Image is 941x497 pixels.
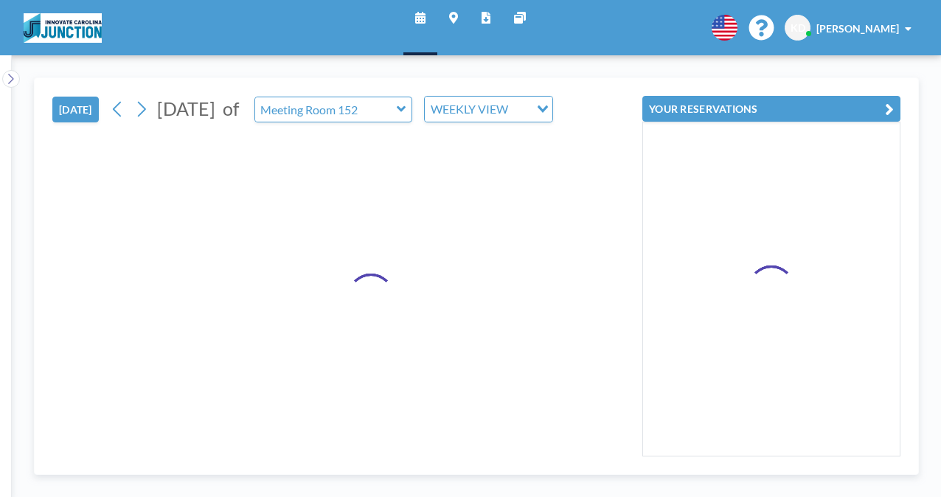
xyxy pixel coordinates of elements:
[223,97,239,120] span: of
[425,97,552,122] div: Search for option
[157,97,215,119] span: [DATE]
[52,97,99,122] button: [DATE]
[24,13,102,43] img: organization-logo
[791,21,805,35] span: KD
[513,100,528,119] input: Search for option
[816,22,899,35] span: [PERSON_NAME]
[428,100,511,119] span: WEEKLY VIEW
[642,96,900,122] button: YOUR RESERVATIONS
[255,97,397,122] input: Meeting Room 152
